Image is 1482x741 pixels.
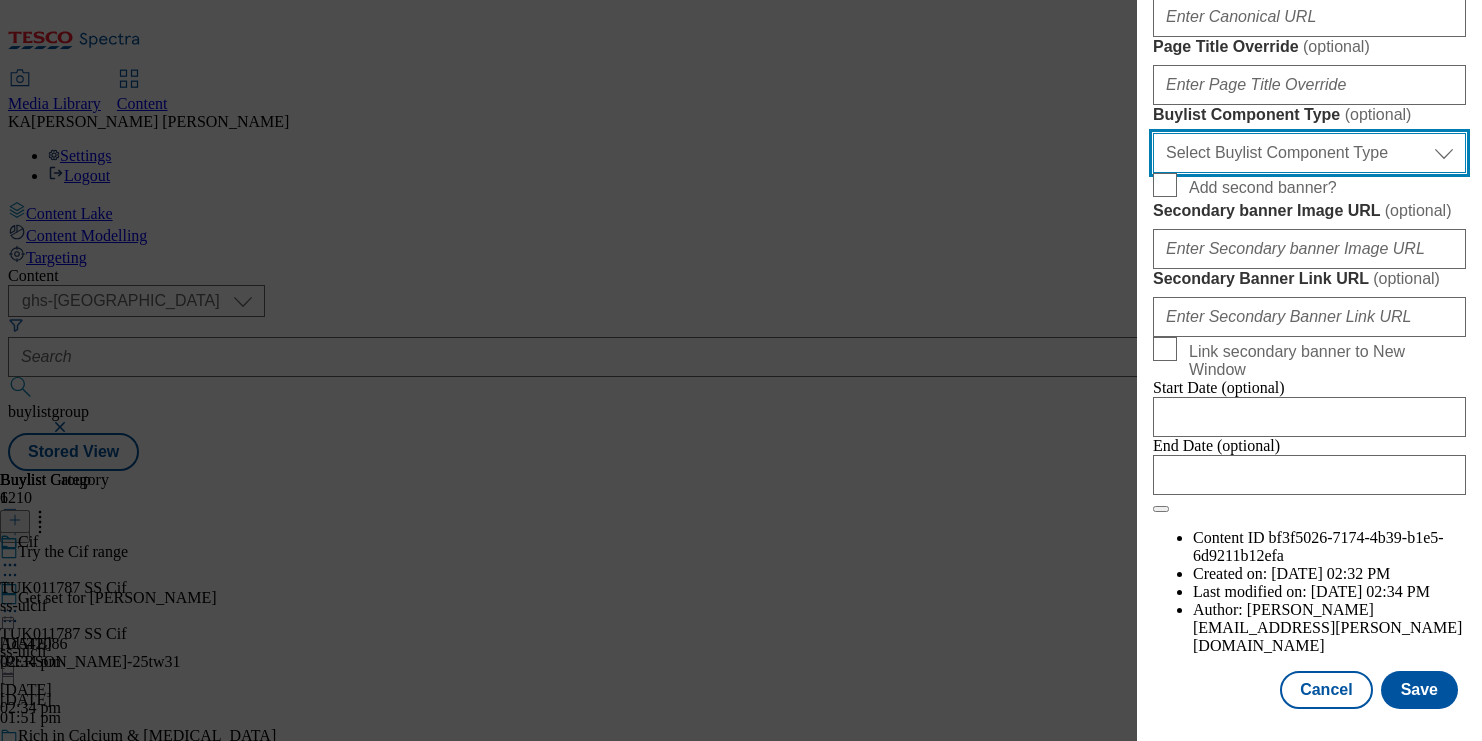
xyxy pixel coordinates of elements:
input: Enter Date [1153,397,1466,437]
label: Secondary Banner Link URL [1153,269,1466,289]
label: Buylist Component Type [1153,105,1466,125]
span: End Date (optional) [1153,437,1280,454]
input: Enter Secondary banner Image URL [1153,229,1466,269]
span: [DATE] 02:34 PM [1311,583,1430,600]
span: Start Date (optional) [1153,379,1285,396]
li: Content ID [1193,529,1466,565]
li: Created on: [1193,565,1466,583]
input: Enter Date [1153,455,1466,495]
span: ( optional ) [1303,38,1370,55]
li: Last modified on: [1193,583,1466,601]
li: Author: [1193,601,1466,655]
span: Add second banner? [1189,179,1337,197]
span: ( optional ) [1345,106,1412,123]
span: bf3f5026-7174-4b39-b1e5-6d9211b12efa [1193,529,1444,564]
span: ( optional ) [1385,202,1452,219]
input: Enter Secondary Banner Link URL [1153,297,1466,337]
span: Link secondary banner to New Window [1189,343,1458,379]
input: Enter Page Title Override [1153,65,1466,105]
label: Page Title Override [1153,37,1466,57]
span: ( optional ) [1373,270,1440,287]
label: Secondary banner Image URL [1153,201,1466,221]
span: [PERSON_NAME][EMAIL_ADDRESS][PERSON_NAME][DOMAIN_NAME] [1193,601,1462,654]
span: [DATE] 02:32 PM [1271,565,1390,582]
button: Save [1381,671,1458,709]
button: Cancel [1280,671,1372,709]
